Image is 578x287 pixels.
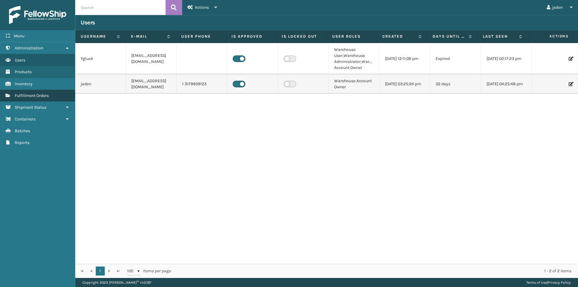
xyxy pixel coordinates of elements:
td: Ygluck [75,43,126,74]
td: [DATE] 03:25:24 pm [380,74,430,94]
a: 1 [96,267,105,276]
span: Containers [15,117,36,122]
i: Edit [569,57,572,61]
span: 100 [127,268,136,274]
td: 32 days [430,74,481,94]
a: Terms of Use [526,280,547,285]
img: logo [9,6,66,24]
span: Actions [530,31,572,41]
td: 1 3179939123 [177,74,227,94]
span: Actions [195,5,209,10]
label: Is Approved [232,34,271,39]
span: Administration [15,45,43,51]
span: Shipment Status [15,105,46,110]
label: Is Locked Out [282,34,321,39]
td: jaden [75,74,126,94]
label: User phone [181,34,220,39]
span: Fulfillment Orders [15,93,49,98]
td: [DATE] 12:11:06 pm [380,43,430,74]
span: Products [15,69,32,74]
td: [EMAIL_ADDRESS][DOMAIN_NAME] [126,74,176,94]
label: Days until password expires [433,34,466,39]
span: Inventory [15,81,33,86]
p: Copyright 2023 [PERSON_NAME]™ v 1.0.187 [82,278,151,287]
td: Expired [430,43,481,74]
label: E-mail [131,34,164,39]
td: Warehouse Account Owner [329,74,379,94]
a: Privacy Policy [548,280,571,285]
td: [EMAIL_ADDRESS][DOMAIN_NAME] [126,43,176,74]
span: Reports [15,140,30,145]
span: Batches [15,128,30,133]
div: 1 - 2 of 2 items [179,268,571,274]
div: | [526,278,571,287]
td: [DATE] 04:25:48 pm [481,74,532,94]
i: Edit [569,82,572,86]
label: Created [382,34,415,39]
span: Menu [14,33,24,39]
label: User Roles [332,34,371,39]
label: Username [81,34,114,39]
span: Users [15,58,25,63]
td: [DATE] 02:17:23 pm [481,43,532,74]
h3: Users [81,19,95,26]
td: Warehouse User,Warehouse Administrator,Warehouse Account Owner [329,43,379,74]
span: items per page [127,267,171,276]
label: Last Seen [483,34,516,39]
